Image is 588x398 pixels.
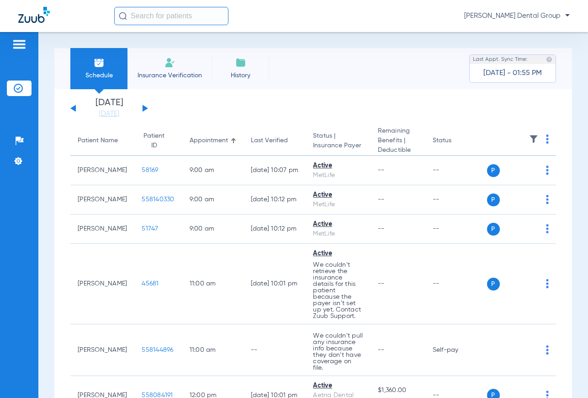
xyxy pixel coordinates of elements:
span: -- [378,280,385,287]
div: Active [313,220,363,229]
li: [DATE] [82,98,137,118]
td: -- [425,215,487,244]
div: MetLife [313,200,363,210]
td: -- [244,324,306,376]
span: -- [378,226,385,232]
td: 11:00 AM [182,244,244,324]
div: Active [313,249,363,258]
img: Search Icon [119,12,127,20]
td: -- [425,185,487,215]
span: [DATE] - 01:55 PM [483,69,542,78]
span: History [219,71,262,80]
td: [PERSON_NAME] [70,185,134,215]
img: filter.svg [529,134,538,144]
div: Appointment [190,136,228,145]
iframe: Chat Widget [542,354,588,398]
td: Self-pay [425,324,487,376]
span: 51747 [142,226,158,232]
div: Appointment [190,136,236,145]
div: Patient Name [78,136,127,145]
div: Active [313,190,363,200]
input: Search for patients [114,7,228,25]
img: group-dot-blue.svg [546,345,549,355]
td: [DATE] 10:07 PM [244,156,306,185]
td: 9:00 AM [182,185,244,215]
th: Status [425,126,487,156]
div: Active [313,381,363,391]
td: 11:00 AM [182,324,244,376]
p: We couldn’t pull any insurance info because they don’t have coverage on file. [313,333,363,371]
td: 9:00 AM [182,156,244,185]
img: group-dot-blue.svg [546,279,549,288]
a: [DATE] [82,109,137,118]
td: -- [425,156,487,185]
span: -- [378,347,385,353]
td: 9:00 AM [182,215,244,244]
span: -- [378,196,385,203]
img: hamburger-icon [12,39,26,50]
th: Status | [306,126,371,156]
td: [PERSON_NAME] [70,324,134,376]
span: Insurance Verification [134,71,205,80]
td: [DATE] 10:12 PM [244,215,306,244]
span: Insurance Payer [313,141,363,151]
img: last sync help info [546,56,552,63]
span: $1,360.00 [378,386,418,395]
div: Patient Name [78,136,118,145]
div: Last Verified [251,136,288,145]
span: P [487,278,500,290]
div: Last Verified [251,136,299,145]
td: [PERSON_NAME] [70,244,134,324]
span: Last Appt. Sync Time: [473,55,528,64]
img: group-dot-blue.svg [546,166,549,175]
div: Patient ID [142,131,166,151]
img: group-dot-blue.svg [546,195,549,204]
p: We couldn’t retrieve the insurance details for this patient because the payer isn’t set up yet. C... [313,262,363,319]
img: Schedule [94,57,105,68]
div: MetLife [313,229,363,239]
div: Active [313,161,363,171]
img: History [235,57,246,68]
img: Zuub Logo [18,7,50,23]
img: group-dot-blue.svg [546,134,549,144]
td: [PERSON_NAME] [70,156,134,185]
span: P [487,194,500,206]
div: MetLife [313,171,363,180]
span: P [487,223,500,236]
td: [PERSON_NAME] [70,215,134,244]
span: 45681 [142,280,159,287]
span: P [487,164,500,177]
span: 58169 [142,167,158,173]
td: [DATE] 10:01 PM [244,244,306,324]
span: Schedule [77,71,121,80]
div: Patient ID [142,131,175,151]
span: 558140330 [142,196,174,203]
span: -- [378,167,385,173]
img: group-dot-blue.svg [546,224,549,233]
span: [PERSON_NAME] Dental Group [464,11,570,21]
td: -- [425,244,487,324]
td: [DATE] 10:12 PM [244,185,306,215]
img: Manual Insurance Verification [164,57,175,68]
span: 558144896 [142,347,173,353]
th: Remaining Benefits | [371,126,425,156]
span: Deductible [378,145,418,155]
